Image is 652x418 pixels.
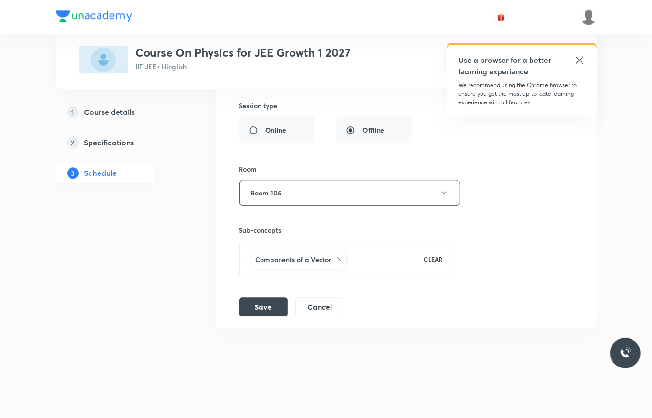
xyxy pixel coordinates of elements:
[295,297,344,316] button: Cancel
[239,164,257,174] h6: Room
[497,13,505,21] img: avatar
[256,255,331,265] h6: Components of a Vector
[493,10,509,25] button: avatar
[581,9,597,25] img: aadi Shukla
[620,347,631,359] img: ttu
[239,297,288,316] button: Save
[424,255,442,264] p: CLEAR
[136,61,351,71] p: IIT JEE • Hinglish
[84,137,134,148] h5: Specifications
[239,180,460,206] button: Room 106
[444,48,505,71] button: Preview
[67,137,79,148] p: 2
[239,225,453,235] h6: Sub-concepts
[136,46,351,60] h3: Course On Physics for JEE Growth 1 2027
[56,102,185,122] a: 1Course details
[239,101,278,111] h6: Session type
[84,167,117,179] h5: Schedule
[459,81,585,107] p: We recommend using the Chrome browser to ensure you get the most up-to-date learning experience w...
[56,10,132,22] img: Company Logo
[84,106,135,118] h5: Course details
[56,133,185,152] a: 2Specifications
[79,46,128,73] img: D7DE5D54-F9A3-44AA-BEFA-A3717D6211AD_plus.png
[56,10,132,24] a: Company Logo
[67,106,79,118] p: 1
[67,167,79,179] p: 3
[459,54,553,77] h5: Use a browser for a better learning experience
